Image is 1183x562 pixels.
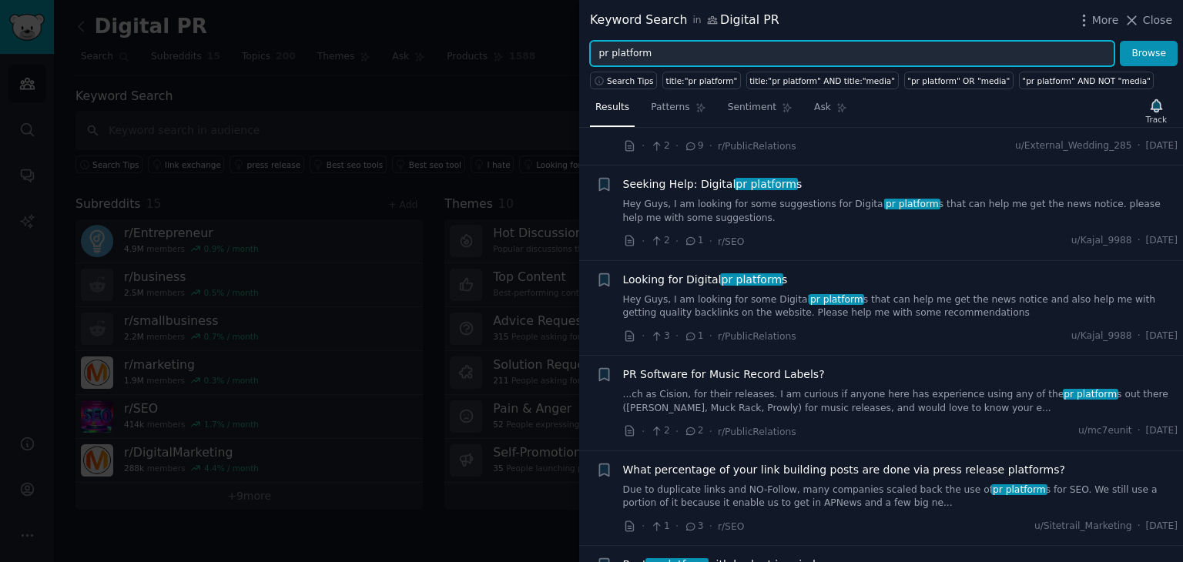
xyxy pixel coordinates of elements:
span: pr platform [735,178,798,190]
span: 3 [650,330,669,343]
span: · [675,328,679,344]
span: r/SEO [718,521,744,532]
div: title:"pr platform" AND title:"media" [749,75,895,86]
span: · [675,518,679,534]
span: pr platform [991,484,1047,495]
span: Sentiment [728,101,776,115]
div: Keyword Search Digital PR [590,11,779,30]
a: title:"pr platform" AND title:"media" [746,72,899,89]
span: · [1138,330,1141,343]
button: More [1076,12,1119,28]
span: 9 [684,139,703,153]
span: · [1138,139,1141,153]
span: [DATE] [1146,139,1178,153]
a: Due to duplicate links and NO-Follow, many companies scaled back the use ofpr platforms for SEO. ... [623,483,1178,510]
span: in [692,14,701,28]
span: [DATE] [1146,330,1178,343]
span: · [642,328,645,344]
span: Search Tips [607,75,654,86]
a: "pr platform" OR "media" [904,72,1014,89]
span: [DATE] [1146,520,1178,534]
span: [DATE] [1146,234,1178,248]
span: 1 [684,234,703,248]
div: "pr platform" AND NOT "media" [1022,75,1151,86]
a: PR Software for Music Record Labels? [623,366,825,383]
span: 2 [650,139,669,153]
span: · [709,423,712,440]
span: 1 [650,520,669,534]
a: ...ch as Cision, for their releases. I am curious if anyone here has experience using any of thep... [623,388,1178,415]
button: Close [1124,12,1172,28]
span: [DATE] [1146,424,1178,438]
span: · [642,518,645,534]
a: Hey Guys, I am looking for some Digitalpr platforms that can help me get the news notice and also... [623,293,1178,320]
div: Track [1146,114,1167,125]
a: "pr platform" AND NOT "media" [1019,72,1155,89]
span: · [709,518,712,534]
a: Looking for Digitalpr platforms [623,272,788,288]
span: Close [1143,12,1172,28]
span: · [709,233,712,249]
a: Patterns [645,95,711,127]
a: What percentage of your link building posts are done via press release platforms? [623,462,1065,478]
span: · [709,328,712,344]
a: Seeking Help: Digitalpr platforms [623,176,803,192]
span: · [675,423,679,440]
span: More [1092,12,1119,28]
span: r/PublicRelations [718,427,796,437]
span: r/PublicRelations [718,331,796,342]
div: title:"pr platform" [666,75,738,86]
span: r/SEO [718,236,744,247]
span: · [1138,520,1141,534]
span: u/mc7eunit [1078,424,1132,438]
button: Search Tips [590,72,657,89]
span: u/External_Wedding_285 [1015,139,1132,153]
button: Browse [1120,41,1178,67]
span: 2 [650,234,669,248]
span: Results [595,101,629,115]
span: 2 [650,424,669,438]
a: title:"pr platform" [662,72,741,89]
span: 3 [684,520,703,534]
span: · [675,138,679,154]
a: Sentiment [722,95,798,127]
span: · [1138,234,1141,248]
span: · [1138,424,1141,438]
span: 2 [684,424,703,438]
a: Hey Guys, I am looking for some suggestions for Digitalpr platforms that can help me get the news... [623,198,1178,225]
span: · [642,138,645,154]
span: · [675,233,679,249]
span: r/PublicRelations [718,141,796,152]
span: Patterns [651,101,689,115]
span: u/Sitetrail_Marketing [1034,520,1132,534]
span: pr platform [720,273,783,286]
span: · [709,138,712,154]
span: Seeking Help: Digital s [623,176,803,192]
span: pr platform [884,199,940,209]
span: · [642,233,645,249]
span: Ask [814,101,831,115]
span: u/Kajal_9988 [1071,330,1132,343]
span: 1 [684,330,703,343]
a: Results [590,95,635,127]
span: pr platform [1063,389,1118,400]
input: Try a keyword related to your business [590,41,1114,67]
span: u/Kajal_9988 [1071,234,1132,248]
span: pr platform [809,294,864,305]
span: Looking for Digital s [623,272,788,288]
span: · [642,423,645,440]
a: Ask [809,95,853,127]
button: Track [1141,95,1172,127]
div: "pr platform" OR "media" [907,75,1010,86]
